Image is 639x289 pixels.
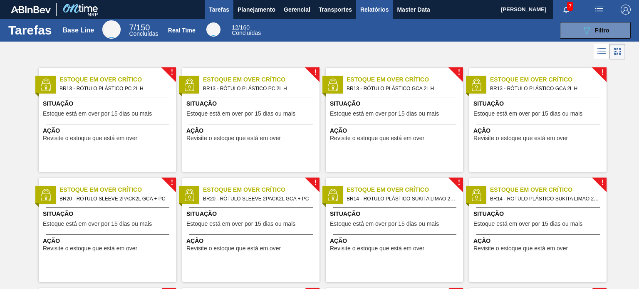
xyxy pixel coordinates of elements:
span: Tarefas [209,5,229,15]
span: Transportes [319,5,352,15]
span: ! [458,69,460,76]
img: status [470,189,483,201]
span: Ação [330,126,461,135]
span: Situação [43,210,174,218]
span: 7 [129,23,134,32]
span: BR14 - ROTULO PLÁSTICO SUKITA LIMÃO 2L AH [490,194,600,203]
span: ! [171,69,173,76]
span: Gerencial [284,5,310,15]
h1: Tarefas [8,25,52,35]
span: Estoque está em over por 15 dias ou mais [330,221,439,227]
img: status [470,79,483,91]
img: Logout [621,5,631,15]
span: Estoque está em over por 15 dias ou mais [186,221,295,227]
span: Master Data [397,5,430,15]
span: BR20 - RÓTULO SLEEVE 2PACK2L GCA + PC [59,194,169,203]
button: Filtro [560,22,631,39]
span: 12 [232,24,238,31]
span: Estoque em Over Crítico [490,185,607,194]
span: Situação [473,99,604,108]
span: Estoque em Over Crítico [203,185,319,194]
span: Revisite o estoque que está em over [330,245,424,252]
span: Situação [330,99,461,108]
span: Estoque em Over Crítico [203,75,319,84]
span: Situação [186,99,317,108]
span: / 160 [232,24,250,31]
span: Ação [43,126,174,135]
span: Situação [330,210,461,218]
span: Estoque está em over por 15 dias ou mais [186,111,295,117]
span: ! [171,180,173,186]
span: Revisite o estoque que está em over [473,245,568,252]
span: Revisite o estoque que está em over [43,135,137,141]
span: Ação [43,237,174,245]
span: ! [601,69,604,76]
span: Estoque está em over por 15 dias ou mais [473,221,582,227]
span: ! [314,69,317,76]
span: Situação [186,210,317,218]
span: Revisite o estoque que está em over [43,245,137,252]
div: Real Time [206,22,220,37]
span: ! [314,180,317,186]
span: Ação [473,126,604,135]
img: userActions [594,5,604,15]
span: Estoque está em over por 15 dias ou mais [43,221,152,227]
span: Revisite o estoque que está em over [186,245,281,252]
span: BR13 - RÓTULO PLÁSTICO GCA 2L H [347,84,456,93]
div: Real Time [232,25,261,36]
span: Filtro [595,27,609,34]
div: Base Line [63,27,94,34]
span: Estoque está em over por 15 dias ou mais [330,111,439,117]
span: 7 [567,2,573,11]
span: BR14 - ROTULO PLÁSTICO SUKITA LIMÃO 2L AH [347,194,456,203]
span: ! [458,180,460,186]
div: Base Line [102,20,121,39]
span: Concluídas [129,30,158,37]
span: Ação [473,237,604,245]
span: Planejamento [238,5,275,15]
span: Revisite o estoque que está em over [186,135,281,141]
span: / 150 [129,23,150,32]
span: BR13 - RÓTULO PLÁSTICO GCA 2L H [490,84,600,93]
span: Estoque em Over Crítico [59,75,176,84]
span: Relatórios [360,5,389,15]
div: Visão em Lista [594,44,609,59]
span: Estoque em Over Crítico [347,185,463,194]
span: Ação [186,237,317,245]
span: Concluídas [232,30,261,36]
div: Real Time [168,27,196,34]
button: Notificações [553,4,580,15]
span: BR13 - RÓTULO PLÁSTICO PC 2L H [203,84,313,93]
span: Estoque está em over por 15 dias ou mais [43,111,152,117]
span: Revisite o estoque que está em over [473,135,568,141]
span: BR20 - RÓTULO SLEEVE 2PACK2L GCA + PC [203,194,313,203]
img: status [327,79,339,91]
img: status [40,189,52,201]
img: status [183,79,196,91]
span: Ação [186,126,317,135]
span: Estoque em Over Crítico [490,75,607,84]
img: TNhmsLtSVTkK8tSr43FrP2fwEKptu5GPRR3wAAAABJRU5ErkJggg== [11,6,51,13]
span: Estoque em Over Crítico [347,75,463,84]
img: status [327,189,339,201]
span: BR13 - RÓTULO PLÁSTICO PC 2L H [59,84,169,93]
span: Ação [330,237,461,245]
span: Revisite o estoque que está em over [330,135,424,141]
span: Estoque está em over por 15 dias ou mais [473,111,582,117]
div: Base Line [129,24,158,37]
div: Visão em Cards [609,44,625,59]
span: ! [601,180,604,186]
span: Situação [43,99,174,108]
span: Estoque em Over Crítico [59,185,176,194]
img: status [183,189,196,201]
img: status [40,79,52,91]
span: Situação [473,210,604,218]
